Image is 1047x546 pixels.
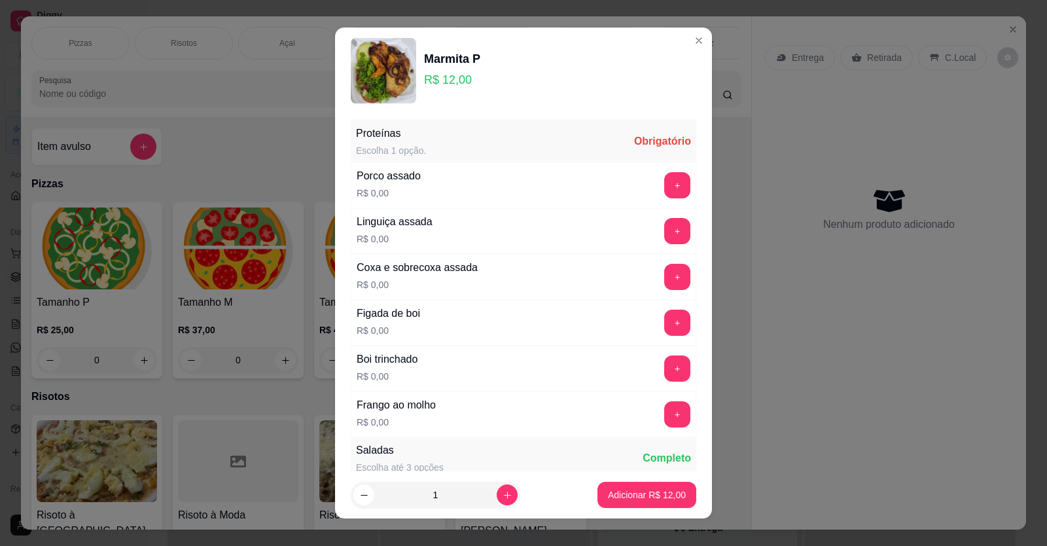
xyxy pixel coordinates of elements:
button: add [664,401,690,428]
div: Porco assado [357,168,421,184]
div: Escolha 1 opção. [356,144,426,157]
div: Saladas [356,443,444,458]
p: Adicionar R$ 12,00 [608,488,686,501]
button: add [664,264,690,290]
button: add [664,172,690,198]
div: Proteínas [356,126,426,141]
button: Close [688,30,709,51]
p: R$ 0,00 [357,324,420,337]
p: R$ 0,00 [357,187,421,200]
p: R$ 0,00 [357,232,433,246]
div: Coxa e sobrecoxa assada [357,260,478,276]
button: add [664,218,690,244]
div: Linguiça assada [357,214,433,230]
div: Obrigatório [634,134,691,149]
div: Escolha até 3 opções [356,461,444,474]
p: R$ 0,00 [357,278,478,291]
p: R$ 0,00 [357,370,417,383]
button: decrease-product-quantity [353,484,374,505]
button: Adicionar R$ 12,00 [597,482,696,508]
p: R$ 12,00 [424,71,480,89]
div: Frango ao molho [357,397,436,413]
p: R$ 0,00 [357,416,436,429]
button: add [664,355,690,382]
div: Figada de boi [357,306,420,321]
img: product-image [351,38,416,103]
button: add [664,310,690,336]
div: Boi trinchado [357,352,417,367]
div: Marmita P [424,50,480,68]
div: Completo [643,450,691,466]
button: increase-product-quantity [497,484,518,505]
